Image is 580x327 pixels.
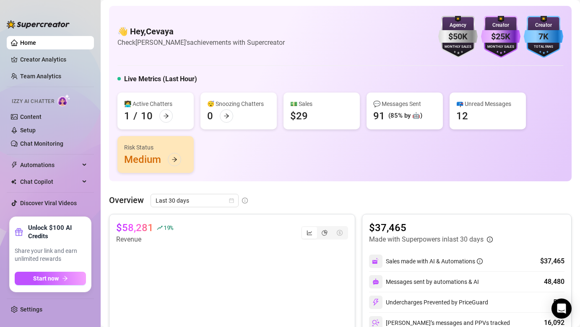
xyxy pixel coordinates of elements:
span: rise [157,225,163,231]
span: dollar-circle [337,230,343,236]
a: Team Analytics [20,73,61,80]
div: Creator [524,21,563,29]
a: Content [20,113,42,120]
span: info-circle [477,258,483,264]
div: Risk Status [124,143,187,152]
img: svg%3e [372,319,380,327]
img: logo-BBDzfeDw.svg [7,20,70,28]
article: Check [PERSON_NAME]'s achievements with Supercreator [117,37,285,48]
div: Monthly Sales [481,44,520,50]
div: Creator [481,21,520,29]
span: arrow-right [62,276,68,281]
article: Revenue [116,234,173,245]
article: Made with Superpowers in last 30 days [369,234,484,245]
div: $50K [438,30,478,43]
div: 💵 Sales [290,99,353,108]
span: Last 30 days [156,194,234,207]
img: blue-badge-DgoSNQY1.svg [524,16,563,58]
a: Chat Monitoring [20,140,63,147]
a: Creator Analytics [20,53,87,66]
div: 1 [124,109,130,123]
div: Messages sent by automations & AI [369,275,479,288]
h4: 👋 Hey, Cevaya [117,26,285,37]
div: 👩‍💻 Active Chatters [124,99,187,108]
span: arrow-right [172,157,177,162]
div: 12 [456,109,468,123]
button: Start nowarrow-right [15,272,86,285]
span: pie-chart [322,230,328,236]
div: $25K [481,30,520,43]
img: svg%3e [372,299,380,306]
div: Undercharges Prevented by PriceGuard [369,296,488,309]
img: svg%3e [372,278,379,285]
img: Chat Copilot [11,179,16,185]
span: info-circle [242,198,248,203]
img: silver-badge-roxG0hHS.svg [438,16,478,58]
strong: Unlock $100 AI Credits [28,224,86,240]
article: $37,465 [369,221,493,234]
span: arrow-right [163,113,169,119]
span: gift [15,228,23,236]
span: Izzy AI Chatter [12,98,54,106]
span: 19 % [164,224,173,232]
span: Chat Copilot [20,175,80,188]
div: 48,480 [544,277,564,287]
span: Start now [33,275,59,282]
div: 😴 Snoozing Chatters [207,99,270,108]
a: Settings [20,306,42,313]
div: 7K [524,30,563,43]
span: line-chart [307,230,312,236]
div: Total Fans [524,44,563,50]
article: Overview [109,194,144,206]
div: $37,465 [540,256,564,266]
div: 📪 Unread Messages [456,99,519,108]
a: Setup [20,127,36,134]
a: Home [20,39,36,46]
div: 91 [373,109,385,123]
span: Share your link and earn unlimited rewards [15,247,86,263]
div: 💬 Messages Sent [373,99,436,108]
div: 10 [141,109,153,123]
span: calendar [229,198,234,203]
img: AI Chatter [57,94,70,106]
div: segmented control [301,226,348,239]
span: thunderbolt [11,162,18,168]
div: $29 [290,109,308,123]
div: Agency [438,21,478,29]
a: Discover Viral Videos [20,200,77,206]
span: info-circle [487,237,493,242]
span: arrow-right [224,113,229,119]
h5: Live Metrics (Last Hour) [124,74,197,84]
span: Automations [20,158,80,172]
div: 582 [553,297,564,307]
div: Monthly Sales [438,44,478,50]
div: (85% by 🤖) [388,111,422,121]
div: 0 [207,109,213,123]
div: Open Intercom Messenger [551,299,572,319]
img: purple-badge-B9DA21FR.svg [481,16,520,58]
article: $58,281 [116,221,153,234]
div: Sales made with AI & Automations [386,257,483,266]
img: svg%3e [372,257,380,265]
